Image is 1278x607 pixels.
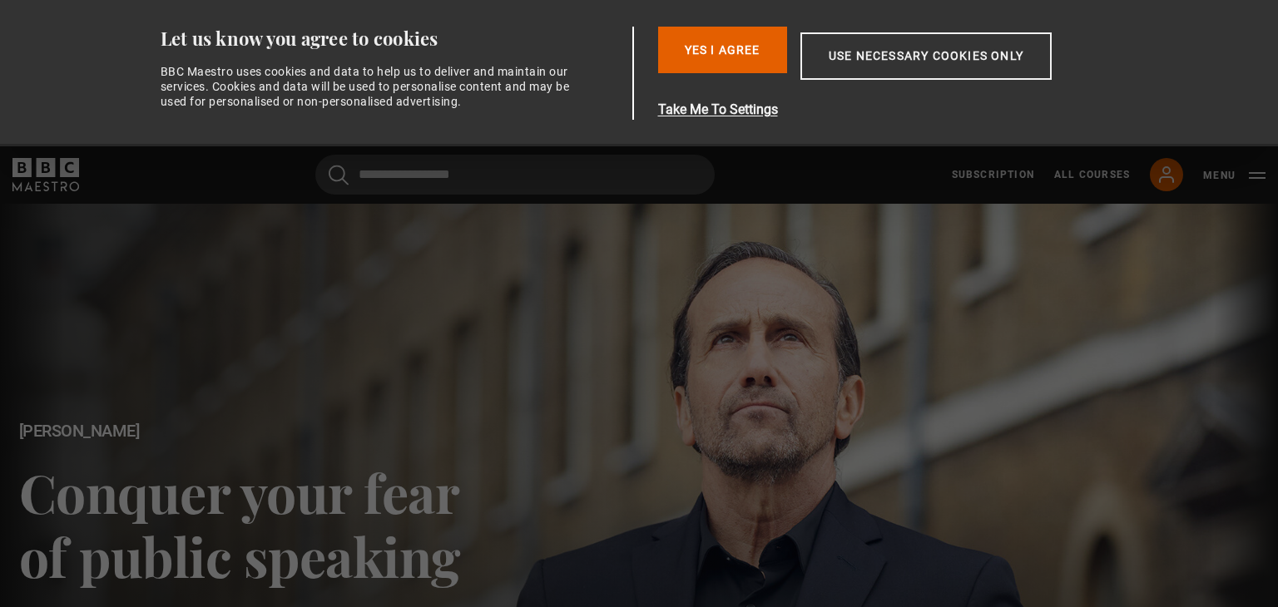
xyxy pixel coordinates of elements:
[12,158,79,191] svg: BBC Maestro
[315,155,715,195] input: Search
[329,165,349,185] button: Submit the search query
[658,100,1131,120] button: Take Me To Settings
[1203,167,1266,184] button: Toggle navigation
[161,64,580,110] div: BBC Maestro uses cookies and data to help us to deliver and maintain our services. Cookies and da...
[19,422,512,441] h2: [PERSON_NAME]
[161,27,627,51] div: Let us know you agree to cookies
[19,460,512,589] h3: Conquer your fear of public speaking
[1054,167,1130,182] a: All Courses
[658,27,787,73] button: Yes I Agree
[952,167,1034,182] a: Subscription
[800,32,1052,80] button: Use necessary cookies only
